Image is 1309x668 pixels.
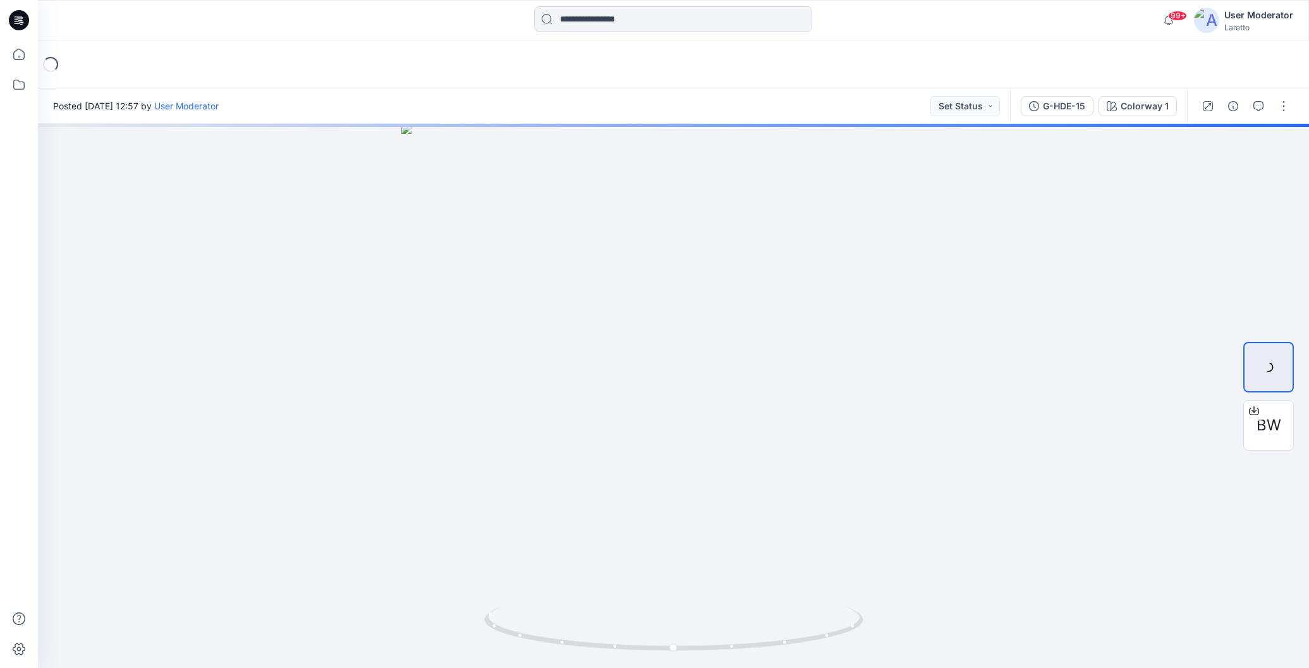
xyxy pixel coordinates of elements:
[154,100,219,111] a: User Moderator
[1121,99,1169,113] div: Colorway 1
[1168,11,1187,21] span: 99+
[1224,8,1293,23] div: User Moderator
[1099,96,1177,116] button: Colorway 1
[1194,8,1219,33] img: avatar
[1043,99,1085,113] div: G-HDE-15
[1224,23,1293,32] div: Laretto
[1257,414,1281,437] span: BW
[53,99,219,112] span: Posted [DATE] 12:57 by
[1021,96,1093,116] button: G-HDE-15
[1223,96,1243,116] button: Details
